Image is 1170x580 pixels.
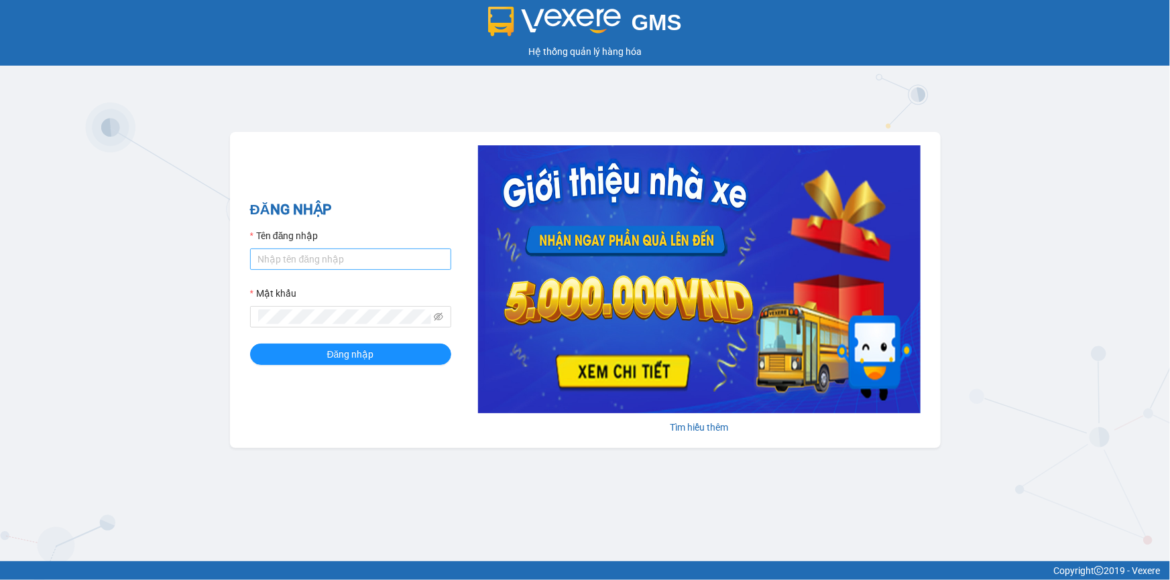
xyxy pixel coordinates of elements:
label: Mật khẩu [250,286,296,301]
span: copyright [1094,566,1104,575]
h2: ĐĂNG NHẬP [250,199,451,221]
div: Hệ thống quản lý hàng hóa [3,44,1167,59]
span: Đăng nhập [327,347,374,362]
input: Tên đăng nhập [250,248,451,270]
div: Copyright 2019 - Vexere [10,563,1160,578]
span: GMS [632,10,682,35]
a: GMS [488,20,682,31]
input: Mật khẩu [258,309,431,324]
div: Tìm hiểu thêm [478,420,921,435]
img: banner-0 [478,145,921,413]
span: eye-invisible [434,312,443,321]
button: Đăng nhập [250,344,451,365]
label: Tên đăng nhập [250,228,318,243]
img: logo 2 [488,7,621,36]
